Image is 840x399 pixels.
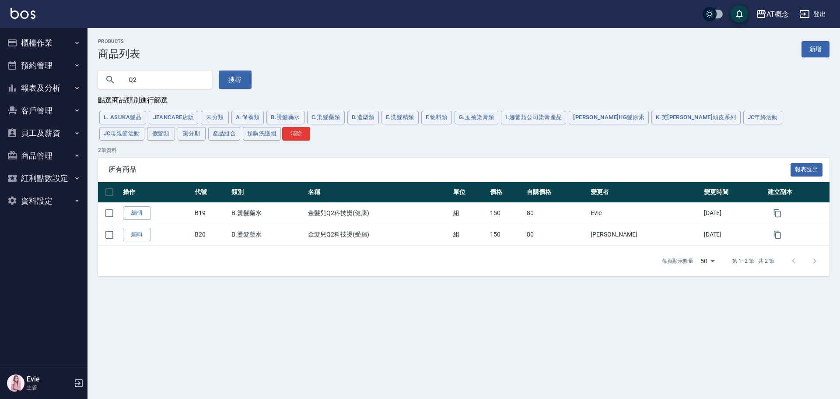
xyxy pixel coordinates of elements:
button: 登出 [796,6,829,22]
td: [PERSON_NAME] [588,224,701,245]
button: 商品管理 [3,145,84,167]
a: 編輯 [123,206,151,220]
button: D.造型類 [347,111,379,124]
button: F.物料類 [421,111,452,124]
img: Logo [10,8,35,19]
th: 建立副本 [766,182,829,203]
td: B.燙髮藥水 [229,224,306,245]
td: 80 [525,224,588,245]
th: 單位 [451,182,488,203]
th: 價格 [488,182,525,203]
th: 變更者 [588,182,701,203]
button: 清除 [282,127,310,141]
button: E.洗髮精類 [381,111,419,124]
span: 所有商品 [108,165,791,174]
th: 操作 [121,182,192,203]
button: 未分類 [201,111,229,124]
button: C.染髮藥類 [307,111,345,124]
img: Person [7,374,24,392]
td: 組 [451,202,488,224]
p: 2 筆資料 [98,146,829,154]
p: 每頁顯示數量 [662,257,693,265]
button: 報表匯出 [791,163,823,177]
button: K.芙[PERSON_NAME]頭皮系列 [651,111,740,124]
h5: Evie [27,375,71,384]
button: [PERSON_NAME]HG髮原素 [569,111,649,124]
button: 樂分期 [178,127,206,141]
button: I.娜普菈公司染膏產品 [501,111,566,124]
button: 員工及薪資 [3,122,84,145]
button: 報表及分析 [3,77,84,99]
button: B.燙髮藥水 [266,111,304,124]
th: 變更時間 [702,182,766,203]
button: 紅利點數設定 [3,167,84,190]
th: 名稱 [306,182,451,203]
button: L. ASUKA髮品 [99,111,146,124]
button: 預購洗護組 [243,127,281,141]
button: JC年終活動 [743,111,782,124]
div: 50 [697,249,718,273]
th: 類別 [229,182,306,203]
h3: 商品列表 [98,48,140,60]
p: 第 1–2 筆 共 2 筆 [732,257,774,265]
div: 點選商品類別進行篩選 [98,96,829,105]
button: AT概念 [752,5,792,23]
button: 產品組合 [208,127,241,141]
td: 80 [525,202,588,224]
button: 資料設定 [3,190,84,212]
td: 金髮兒Q2科技燙(健康) [306,202,451,224]
button: 搜尋 [219,71,252,89]
button: JC母親節活動 [99,127,144,141]
td: Evie [588,202,701,224]
input: 搜尋關鍵字 [122,68,205,92]
td: 組 [451,224,488,245]
td: B20 [192,224,229,245]
a: 報表匯出 [791,165,823,173]
a: 編輯 [123,228,151,241]
td: 150 [488,224,525,245]
button: 預約管理 [3,54,84,77]
td: B19 [192,202,229,224]
button: G.玉袖染膏類 [455,111,499,124]
td: [DATE] [702,224,766,245]
button: A.保養類 [231,111,264,124]
td: 150 [488,202,525,224]
p: 主管 [27,384,71,392]
button: 假髮類 [147,127,175,141]
th: 代號 [192,182,229,203]
button: save [731,5,748,23]
button: 櫃檯作業 [3,32,84,54]
td: [DATE] [702,202,766,224]
button: 客戶管理 [3,99,84,122]
h2: Products [98,39,140,44]
button: JeanCare店販 [149,111,199,124]
th: 自購價格 [525,182,588,203]
td: B.燙髮藥水 [229,202,306,224]
div: AT概念 [766,9,789,20]
td: 金髮兒Q2科技燙(受損) [306,224,451,245]
a: 新增 [801,41,829,57]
